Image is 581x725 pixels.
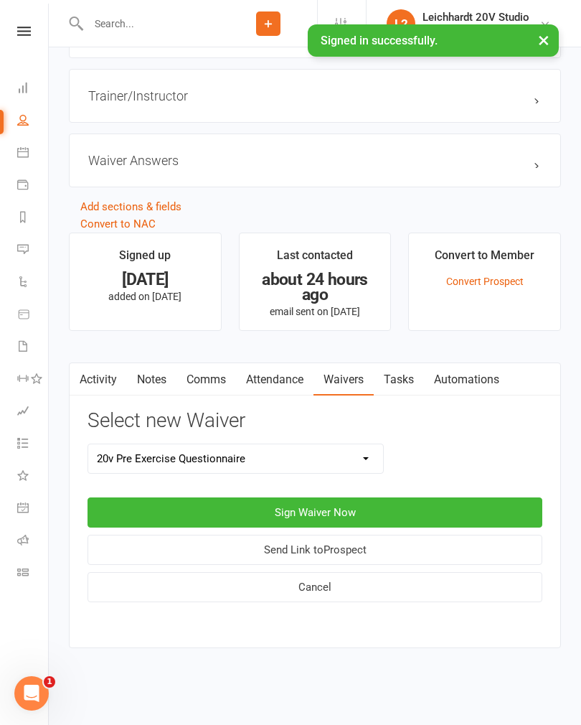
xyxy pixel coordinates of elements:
button: Sign Waiver Now [88,497,542,528]
a: Roll call kiosk mode [17,525,49,558]
a: Comms [176,363,236,396]
a: Reports [17,202,49,235]
p: added on [DATE] [82,291,208,302]
a: Attendance [236,363,313,396]
div: 20V Leichhardt [422,24,529,37]
div: [DATE] [82,272,208,287]
a: Waivers [313,363,374,396]
a: Assessments [17,396,49,429]
a: Tasks [374,363,424,396]
div: Signed up [119,246,171,272]
input: Search... [84,14,219,34]
a: Notes [127,363,176,396]
a: Add sections & fields [80,200,181,213]
a: What's New [17,461,49,493]
h3: Select new Waiver [88,410,542,432]
div: Last contacted [277,246,353,272]
div: L2 [387,9,415,38]
button: Send Link toProspect [88,535,542,565]
span: 1 [44,676,55,688]
a: Convert Prospect [446,276,524,287]
a: Automations [424,363,509,396]
div: about 24 hours ago [252,272,378,302]
a: Activity [70,363,127,396]
h3: Trainer/Instructor [88,88,542,103]
div: Leichhardt 20V Studio [422,11,529,24]
button: × [531,24,557,55]
h3: Waiver Answers [88,153,542,168]
a: Calendar [17,138,49,170]
span: Signed in successfully. [321,34,438,47]
a: Payments [17,170,49,202]
p: email sent on [DATE] [252,306,378,317]
a: Product Sales [17,299,49,332]
iframe: Intercom live chat [14,676,49,711]
a: People [17,106,49,138]
button: Cancel [88,572,542,602]
a: General attendance kiosk mode [17,493,49,525]
div: Convert to Member [435,246,534,272]
a: Dashboard [17,73,49,106]
a: Class kiosk mode [17,558,49,590]
a: Convert to NAC [80,217,156,230]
